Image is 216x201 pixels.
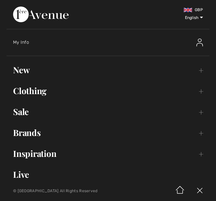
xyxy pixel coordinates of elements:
[7,126,209,140] a: Brands
[7,105,209,119] a: Sale
[13,40,29,45] span: My Info
[7,146,209,161] a: Inspiration
[7,63,209,77] a: New
[13,32,209,53] a: My InfoMy Info
[196,39,203,46] img: My Info
[7,84,209,98] a: Clothing
[128,7,203,13] div: GBP
[190,181,209,201] img: X
[13,189,128,193] p: © [GEOGRAPHIC_DATA] All Rights Reserved
[7,167,209,182] a: Live
[13,7,69,22] img: 1ère Avenue
[170,181,190,201] img: Home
